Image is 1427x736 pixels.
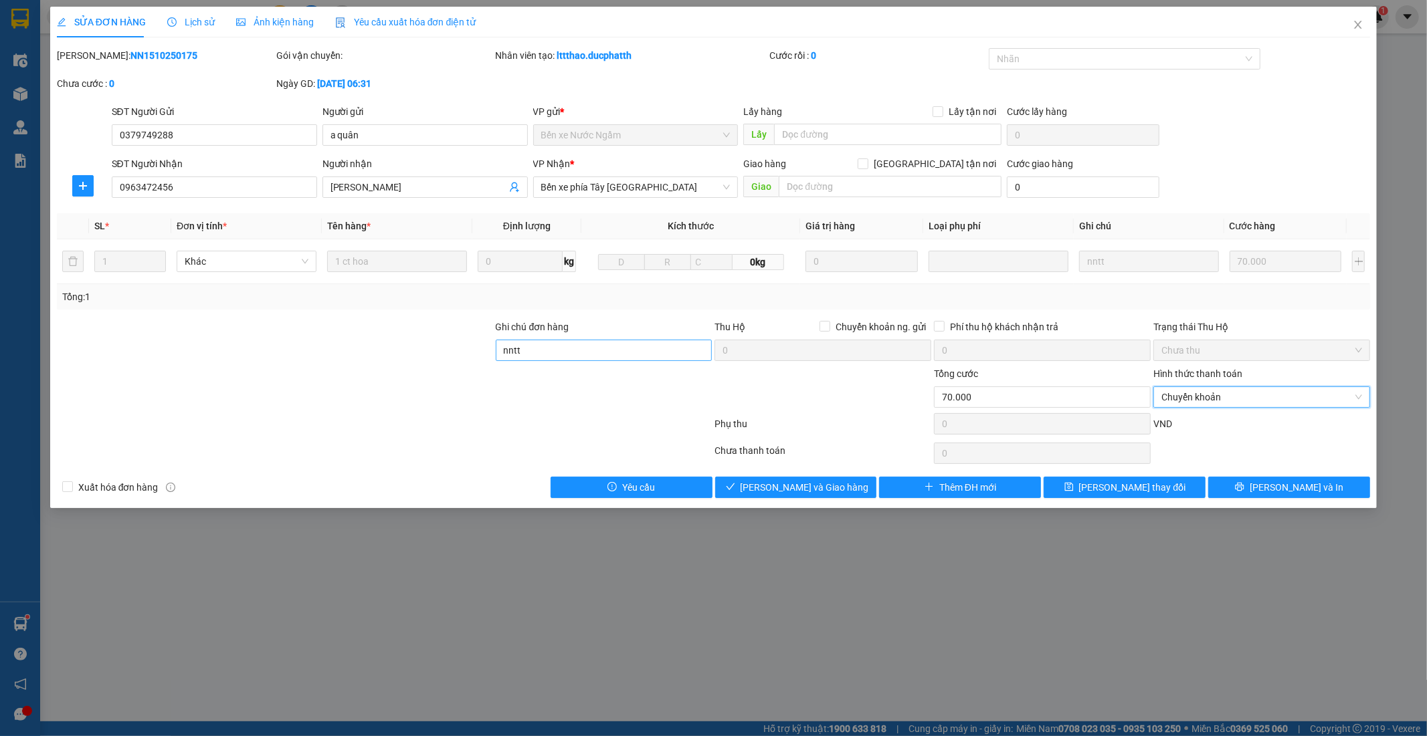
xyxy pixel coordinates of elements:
[1007,176,1159,198] input: Cước giao hàng
[743,176,779,197] span: Giao
[322,156,528,171] div: Người nhận
[923,213,1074,239] th: Loại phụ phí
[714,416,933,440] div: Phụ thu
[509,182,520,193] span: user-add
[1161,340,1362,360] span: Chưa thu
[726,482,735,493] span: check
[945,320,1064,334] span: Phí thu hộ khách nhận trả
[741,480,869,495] span: [PERSON_NAME] và Giao hàng
[496,48,767,63] div: Nhân viên tạo:
[73,180,93,191] span: plus
[322,104,528,119] div: Người gửi
[167,17,215,27] span: Lịch sử
[714,443,933,467] div: Chưa thanh toán
[779,176,1002,197] input: Dọc đường
[541,177,731,197] span: Bến xe phía Tây Thanh Hóa
[943,104,1002,119] span: Lấy tận nơi
[335,17,346,28] img: icon
[276,76,493,91] div: Ngày GD:
[934,368,978,379] span: Tổng cước
[811,50,816,61] b: 0
[805,221,855,231] span: Giá trị hàng
[73,480,164,495] span: Xuất hóa đơn hàng
[1230,221,1276,231] span: Cước hàng
[1153,368,1242,379] label: Hình thức thanh toán
[925,482,934,493] span: plus
[715,477,877,498] button: check[PERSON_NAME] và Giao hàng
[743,106,782,117] span: Lấy hàng
[167,17,177,27] span: clock-circle
[551,477,712,498] button: exclamation-circleYêu cầu
[496,322,569,332] label: Ghi chú đơn hàng
[276,48,493,63] div: Gói vận chuyển:
[644,254,691,270] input: R
[94,221,105,231] span: SL
[57,48,274,63] div: [PERSON_NAME]:
[236,17,246,27] span: picture
[130,50,197,61] b: NN1510250175
[805,251,918,272] input: 0
[1079,251,1219,272] input: Ghi Chú
[1044,477,1206,498] button: save[PERSON_NAME] thay đổi
[733,254,784,270] span: 0kg
[166,483,175,492] span: info-circle
[868,156,1002,171] span: [GEOGRAPHIC_DATA] tận nơi
[879,477,1041,498] button: plusThêm ĐH mới
[607,482,617,493] span: exclamation-circle
[533,104,739,119] div: VP gửi
[62,289,551,304] div: Tổng: 1
[541,125,731,145] span: Bến xe Nước Ngầm
[1208,477,1370,498] button: printer[PERSON_NAME] và In
[563,251,576,272] span: kg
[327,221,371,231] span: Tên hàng
[1007,106,1067,117] label: Cước lấy hàng
[1353,19,1363,30] span: close
[335,17,476,27] span: Yêu cầu xuất hóa đơn điện tử
[185,251,308,271] span: Khác
[112,104,317,119] div: SĐT Người Gửi
[1339,7,1377,44] button: Close
[72,175,94,197] button: plus
[177,221,227,231] span: Đơn vị tính
[327,251,467,272] input: VD: Bàn, Ghế
[57,17,146,27] span: SỬA ĐƠN HÀNG
[62,251,84,272] button: delete
[496,340,712,361] input: Ghi chú đơn hàng
[236,17,314,27] span: Ảnh kiện hàng
[830,320,931,334] span: Chuyển khoản ng. gửi
[622,480,655,495] span: Yêu cầu
[690,254,733,270] input: C
[1235,482,1244,493] span: printer
[557,50,632,61] b: lttthao.ducphatth
[743,124,774,145] span: Lấy
[715,322,745,332] span: Thu Hộ
[1161,387,1362,407] span: Chuyển khoản
[1079,480,1186,495] span: [PERSON_NAME] thay đổi
[598,254,645,270] input: D
[1153,320,1370,334] div: Trạng thái Thu Hộ
[533,158,571,169] span: VP Nhận
[1064,482,1074,493] span: save
[317,78,371,89] b: [DATE] 06:31
[774,124,1002,145] input: Dọc đường
[1230,251,1342,272] input: 0
[503,221,551,231] span: Định lượng
[109,78,114,89] b: 0
[1074,213,1224,239] th: Ghi chú
[112,156,317,171] div: SĐT Người Nhận
[939,480,996,495] span: Thêm ĐH mới
[1250,480,1343,495] span: [PERSON_NAME] và In
[1352,251,1365,272] button: plus
[668,221,714,231] span: Kích thước
[1007,158,1073,169] label: Cước giao hàng
[1153,418,1172,429] span: VND
[743,158,786,169] span: Giao hàng
[57,76,274,91] div: Chưa cước :
[1007,124,1159,146] input: Cước lấy hàng
[57,17,66,27] span: edit
[769,48,986,63] div: Cước rồi :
